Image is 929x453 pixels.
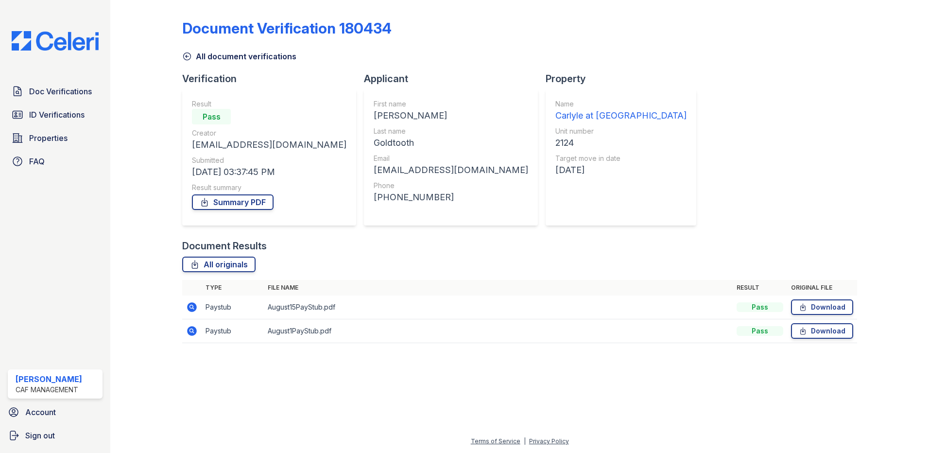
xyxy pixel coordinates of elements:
[264,296,733,319] td: August15PayStub.pdf
[555,109,687,122] div: Carlyle at [GEOGRAPHIC_DATA]
[374,99,528,109] div: First name
[182,257,256,272] a: All originals
[16,373,82,385] div: [PERSON_NAME]
[555,163,687,177] div: [DATE]
[374,126,528,136] div: Last name
[364,72,546,86] div: Applicant
[202,319,264,343] td: Paystub
[4,402,106,422] a: Account
[555,136,687,150] div: 2124
[192,128,346,138] div: Creator
[524,437,526,445] div: |
[192,156,346,165] div: Submitted
[791,323,853,339] a: Download
[192,109,231,124] div: Pass
[182,51,296,62] a: All document verifications
[4,31,106,51] img: CE_Logo_Blue-a8612792a0a2168367f1c8372b55b34899dd931a85d93a1a3d3e32e68fde9ad4.png
[182,19,392,37] div: Document Verification 180434
[374,163,528,177] div: [EMAIL_ADDRESS][DOMAIN_NAME]
[8,152,103,171] a: FAQ
[192,183,346,192] div: Result summary
[29,109,85,121] span: ID Verifications
[25,406,56,418] span: Account
[192,99,346,109] div: Result
[8,128,103,148] a: Properties
[202,296,264,319] td: Paystub
[787,280,857,296] th: Original file
[264,280,733,296] th: File name
[529,437,569,445] a: Privacy Policy
[182,72,364,86] div: Verification
[546,72,704,86] div: Property
[182,239,267,253] div: Document Results
[555,99,687,122] a: Name Carlyle at [GEOGRAPHIC_DATA]
[555,99,687,109] div: Name
[888,414,919,443] iframe: chat widget
[471,437,520,445] a: Terms of Service
[16,385,82,395] div: CAF Management
[8,82,103,101] a: Doc Verifications
[374,181,528,191] div: Phone
[202,280,264,296] th: Type
[737,326,783,336] div: Pass
[374,191,528,204] div: [PHONE_NUMBER]
[192,138,346,152] div: [EMAIL_ADDRESS][DOMAIN_NAME]
[25,430,55,441] span: Sign out
[4,426,106,445] a: Sign out
[555,126,687,136] div: Unit number
[29,132,68,144] span: Properties
[192,194,274,210] a: Summary PDF
[791,299,853,315] a: Download
[29,86,92,97] span: Doc Verifications
[374,154,528,163] div: Email
[555,154,687,163] div: Target move in date
[192,165,346,179] div: [DATE] 03:37:45 PM
[374,136,528,150] div: Goldtooth
[29,156,45,167] span: FAQ
[737,302,783,312] div: Pass
[8,105,103,124] a: ID Verifications
[264,319,733,343] td: August1PayStub.pdf
[733,280,787,296] th: Result
[374,109,528,122] div: [PERSON_NAME]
